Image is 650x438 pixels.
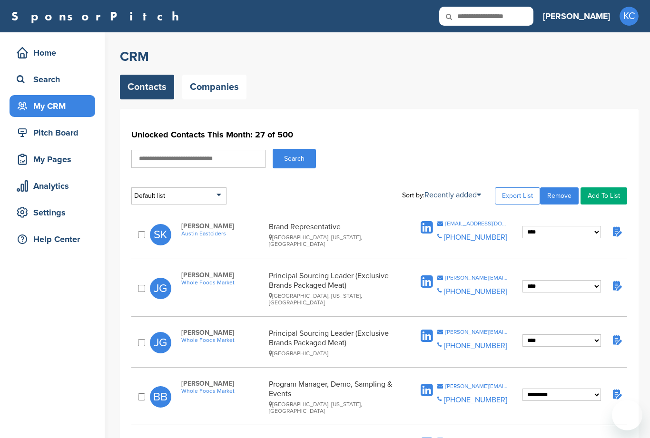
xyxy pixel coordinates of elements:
[444,287,507,296] a: [PHONE_NUMBER]
[402,191,481,199] div: Sort by:
[612,400,642,430] iframe: Button to launch messaging window
[269,350,399,357] div: [GEOGRAPHIC_DATA]
[181,222,265,230] span: [PERSON_NAME]
[181,279,265,286] a: Whole Foods Market
[150,224,171,245] span: SK
[273,149,316,168] button: Search
[181,329,265,337] span: [PERSON_NAME]
[269,401,399,414] div: [GEOGRAPHIC_DATA], [US_STATE], [GEOGRAPHIC_DATA]
[14,204,95,221] div: Settings
[182,75,246,99] a: Companies
[120,48,639,65] h2: CRM
[10,175,95,197] a: Analytics
[424,190,481,200] a: Recently added
[14,177,95,195] div: Analytics
[10,202,95,224] a: Settings
[14,231,95,248] div: Help Center
[444,395,507,405] a: [PHONE_NUMBER]
[14,71,95,88] div: Search
[120,75,174,99] a: Contacts
[14,151,95,168] div: My Pages
[150,332,171,353] span: JG
[10,148,95,170] a: My Pages
[181,230,265,237] a: Austin Eastciders
[14,44,95,61] div: Home
[269,292,399,306] div: [GEOGRAPHIC_DATA], [US_STATE], [GEOGRAPHIC_DATA]
[10,122,95,144] a: Pitch Board
[181,388,265,394] a: Whole Foods Market
[11,10,185,22] a: SponsorPitch
[611,225,622,237] img: Notes
[131,187,227,204] div: Default list
[10,68,95,90] a: Search
[445,221,509,226] div: [EMAIL_ADDRESS][DOMAIN_NAME]
[611,388,622,400] img: Notes
[269,271,399,306] div: Principal Sourcing Leader (Exclusive Brands Packaged Meat)
[611,280,622,292] img: Notes
[10,228,95,250] a: Help Center
[581,187,627,204] a: Add To List
[10,95,95,117] a: My CRM
[181,271,265,279] span: [PERSON_NAME]
[181,380,265,388] span: [PERSON_NAME]
[445,383,509,389] div: [PERSON_NAME][EMAIL_ADDRESS][PERSON_NAME][DOMAIN_NAME]
[495,187,540,204] a: Export List
[150,278,171,299] span: JG
[543,10,610,23] h3: [PERSON_NAME]
[269,222,399,247] div: Brand Representative
[445,329,509,335] div: [PERSON_NAME][EMAIL_ADDRESS][PERSON_NAME][DOMAIN_NAME]
[611,334,622,346] img: Notes
[444,233,507,242] a: [PHONE_NUMBER]
[445,275,509,281] div: [PERSON_NAME][EMAIL_ADDRESS][PERSON_NAME][DOMAIN_NAME]
[543,6,610,27] a: [PERSON_NAME]
[540,187,579,204] a: Remove
[181,337,265,343] a: Whole Foods Market
[10,42,95,64] a: Home
[150,386,171,408] span: BB
[131,126,627,143] h1: Unlocked Contacts This Month: 27 of 500
[14,124,95,141] div: Pitch Board
[269,234,399,247] div: [GEOGRAPHIC_DATA], [US_STATE], [GEOGRAPHIC_DATA]
[269,329,399,357] div: Principal Sourcing Leader (Exclusive Brands Packaged Meat)
[14,97,95,115] div: My CRM
[444,341,507,350] a: [PHONE_NUMBER]
[620,7,639,26] span: KC
[269,380,399,414] div: Program Manager, Demo, Sampling & Events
